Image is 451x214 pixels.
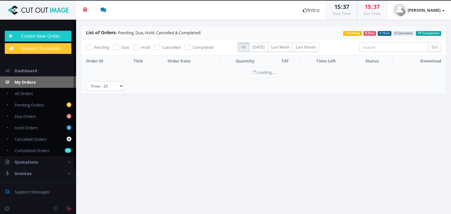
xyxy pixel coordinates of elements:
[268,42,293,52] label: Last Week
[408,7,441,13] strong: [PERSON_NAME]
[270,55,300,67] th: TAT
[371,3,373,10] span: :
[128,55,162,67] th: Title
[365,3,371,10] span: 15
[416,31,441,36] span: 79 Completed
[15,171,31,176] span: Invoices
[333,11,351,16] small: Your Time
[141,44,150,50] span: Hold
[15,102,44,108] span: Pending Orders
[393,4,406,16] img: user_default.jpg
[393,31,415,36] span: 0 Cancelled
[363,31,376,36] span: 0 Due
[392,55,446,67] th: Download
[364,11,380,16] small: Our Time
[352,55,393,67] th: Status
[15,68,37,74] span: Dashboard
[249,42,268,52] label: [DATE]
[373,3,380,10] span: 37
[81,67,446,78] td: Loading...
[162,55,220,67] th: Order Date
[67,102,71,107] b: 1
[334,3,341,10] span: 15
[86,29,116,36] span: List of Orders
[15,136,47,142] span: Cancelled Orders
[238,42,249,52] label: All
[81,55,128,67] th: Order ID
[15,113,36,119] span: Due Orders
[428,42,441,52] input: Go!
[5,5,71,15] img: Cut Out Image
[121,44,129,50] span: Due
[15,91,33,96] span: All Orders
[15,189,49,195] span: Support Messages
[387,1,451,20] a: [PERSON_NAME]
[65,148,71,153] b: 79
[359,42,428,52] input: Search
[15,159,38,165] span: Quotations
[5,31,71,42] a: Create New Order
[193,44,213,50] span: Completed
[15,148,49,153] span: Completed Orders
[343,31,362,36] span: 1 Pending
[162,44,180,50] span: Cancelled
[300,55,352,67] th: Time Left
[67,137,71,141] b: 0
[341,3,343,10] span: :
[297,1,326,20] a: Intro
[67,114,71,119] b: 0
[5,43,71,54] a: Request Quotation
[292,42,319,52] label: Last Month
[236,58,254,64] span: Quantity
[67,125,71,130] b: 0
[86,30,201,36] span: - Pending, Due, Hold, Cancelled & Completed!
[343,3,349,10] span: 37
[15,125,38,131] span: Hold Orders
[378,31,391,36] span: 0 Hold
[94,44,109,50] span: Pending
[15,79,36,85] span: My Orders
